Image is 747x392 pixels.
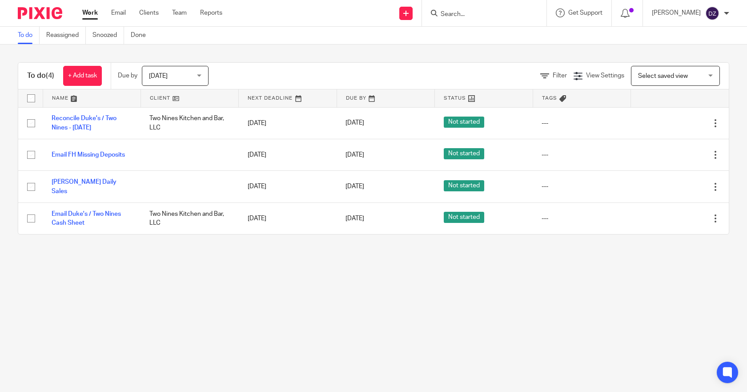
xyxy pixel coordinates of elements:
[141,107,238,139] td: Two Nines Kitchen and Bar, LLC
[586,73,624,79] span: View Settings
[542,150,622,159] div: ---
[345,183,364,190] span: [DATE]
[18,27,40,44] a: To do
[568,10,602,16] span: Get Support
[52,115,116,130] a: Reconcile Duke's / Two Nines - [DATE]
[444,117,484,128] span: Not started
[111,8,126,17] a: Email
[239,139,337,170] td: [DATE]
[27,71,54,81] h1: To do
[46,27,86,44] a: Reassigned
[542,182,622,191] div: ---
[705,6,719,20] img: svg%3E
[18,7,62,19] img: Pixie
[542,214,622,223] div: ---
[52,152,125,158] a: Email FH Missing Deposits
[345,152,364,158] span: [DATE]
[345,215,364,222] span: [DATE]
[444,180,484,191] span: Not started
[652,8,701,17] p: [PERSON_NAME]
[440,11,520,19] input: Search
[239,171,337,202] td: [DATE]
[553,73,567,79] span: Filter
[345,120,364,126] span: [DATE]
[200,8,222,17] a: Reports
[63,66,102,86] a: + Add task
[52,211,121,226] a: Email Duke's / Two Nines Cash Sheet
[172,8,187,17] a: Team
[444,212,484,223] span: Not started
[149,73,168,79] span: [DATE]
[638,73,688,79] span: Select saved view
[46,72,54,79] span: (4)
[82,8,98,17] a: Work
[542,96,557,101] span: Tags
[239,107,337,139] td: [DATE]
[542,119,622,128] div: ---
[131,27,153,44] a: Done
[118,71,137,80] p: Due by
[141,202,238,234] td: Two Nines Kitchen and Bar, LLC
[239,202,337,234] td: [DATE]
[92,27,124,44] a: Snoozed
[52,179,116,194] a: [PERSON_NAME] Daily Sales
[139,8,159,17] a: Clients
[444,148,484,159] span: Not started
